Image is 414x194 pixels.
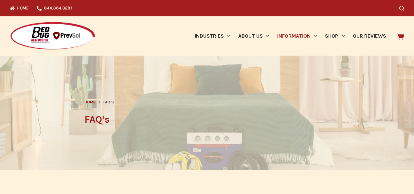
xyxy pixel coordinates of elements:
[84,112,330,127] h1: FAQ’s
[190,16,234,56] a: Industries
[349,16,390,56] a: Our Reviews
[399,6,404,11] button: Search
[190,16,390,56] nav: Primary
[273,16,321,56] a: Information
[84,99,96,106] a: Home
[321,16,349,56] a: Shop
[10,22,96,51] img: Prevsol/Bed Bug Heat Doctor
[84,100,96,104] span: Home
[234,16,273,56] a: About Us
[103,99,114,106] span: FAQ’s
